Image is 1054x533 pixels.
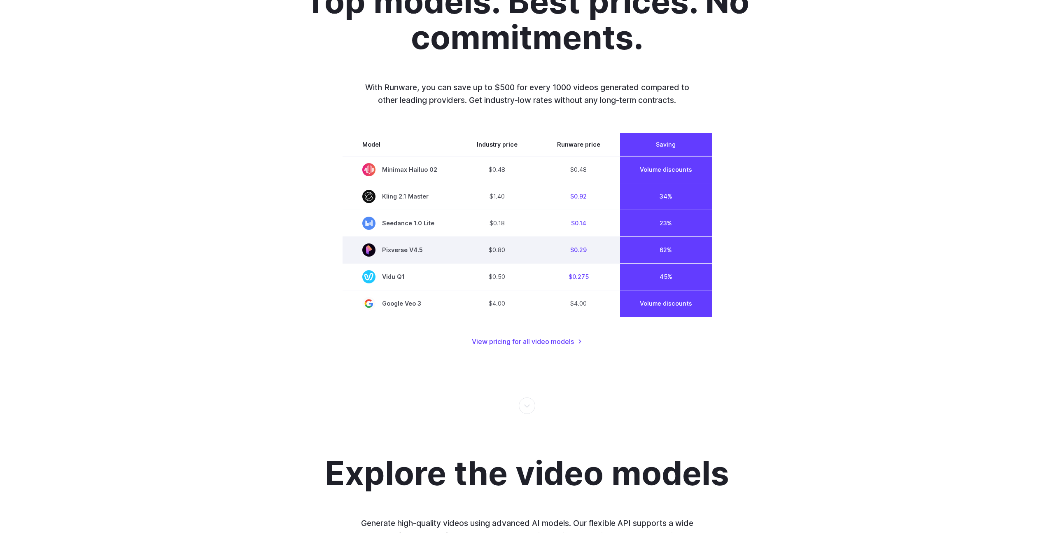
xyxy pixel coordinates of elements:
[620,183,712,210] td: 34%
[362,270,437,283] span: Vidu Q1
[640,300,692,307] a: Volume discounts
[537,210,620,236] td: $0.14
[537,133,620,156] th: Runware price
[457,290,537,317] td: $4.00
[325,455,729,491] h2: Explore the video models
[620,210,712,236] td: 23%
[362,217,437,230] span: Seedance 1.0 Lite
[343,133,457,156] th: Model
[457,263,537,290] td: $0.50
[362,190,437,203] span: Kling 2.1 Master
[537,236,620,263] td: $0.29
[620,133,712,156] th: Saving
[640,166,692,173] a: Volume discounts
[472,337,582,347] a: View pricing for all video models
[457,156,537,183] td: $0.48
[620,263,712,290] td: 45%
[457,210,537,236] td: $0.18
[457,236,537,263] td: $0.80
[362,163,437,176] span: Minimax Hailuo 02
[537,156,620,183] td: $0.48
[537,183,620,210] td: $0.92
[457,133,537,156] th: Industry price
[362,297,437,310] span: Google Veo 3
[537,290,620,317] td: $4.00
[537,263,620,290] td: $0.275
[362,243,437,257] span: Pixverse V4.5
[457,183,537,210] td: $1.40
[356,81,698,106] p: With Runware, you can save up to $500 for every 1000 videos generated compared to other leading p...
[620,236,712,263] td: 62%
